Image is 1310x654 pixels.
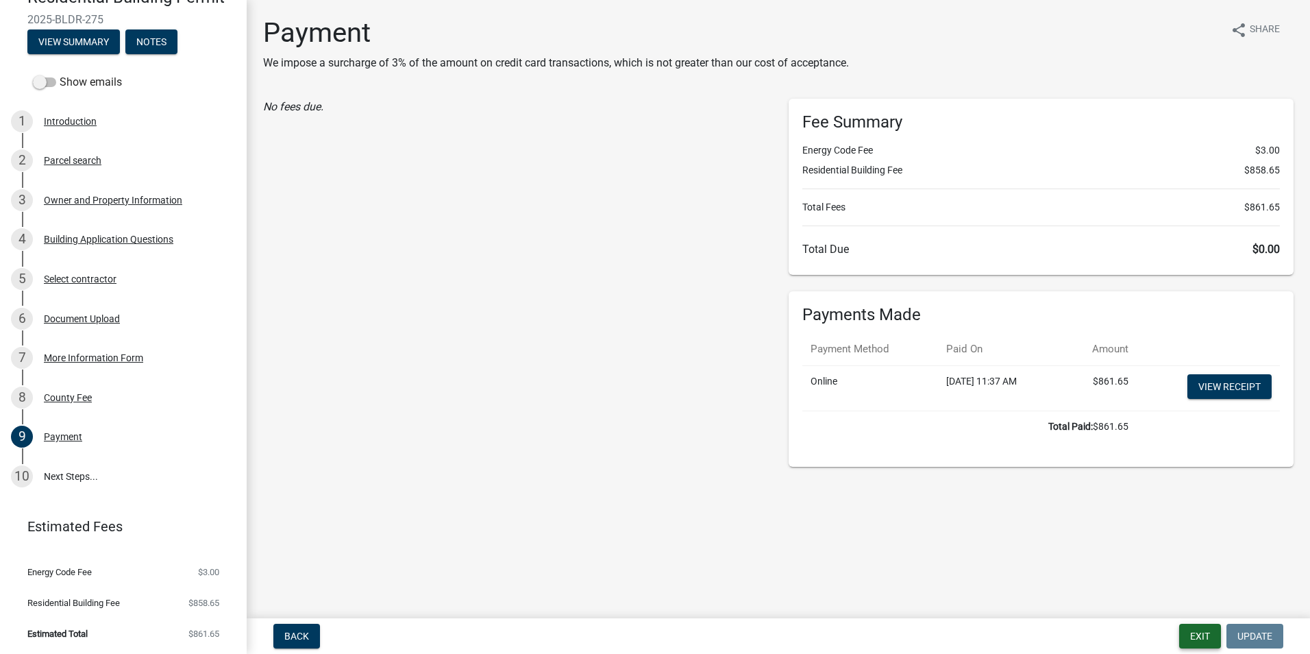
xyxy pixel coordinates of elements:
td: $861.65 [1061,365,1137,411]
b: Total Paid: [1048,421,1093,432]
div: More Information Form [44,353,143,363]
span: Share [1250,22,1280,38]
p: We impose a surcharge of 3% of the amount on credit card transactions, which is not greater than ... [263,55,849,71]
button: View Summary [27,29,120,54]
span: Estimated Total [27,629,88,638]
div: 4 [11,228,33,250]
a: View receipt [1187,374,1272,399]
span: $858.65 [1244,163,1280,178]
span: Energy Code Fee [27,568,92,577]
li: Total Fees [802,200,1280,215]
div: Select contractor [44,274,116,284]
div: County Fee [44,393,92,402]
div: Parcel search [44,156,101,165]
wm-modal-confirm: Notes [125,37,177,48]
span: $861.65 [1244,200,1280,215]
button: shareShare [1220,16,1291,43]
span: Back [284,631,309,642]
div: Owner and Property Information [44,195,182,205]
button: Notes [125,29,177,54]
div: 6 [11,308,33,330]
h6: Payments Made [802,305,1280,325]
th: Paid On [938,333,1062,365]
wm-modal-confirm: Summary [27,37,120,48]
div: 8 [11,387,33,409]
span: $3.00 [198,568,219,577]
div: Payment [44,432,82,441]
h6: Fee Summary [802,112,1280,132]
div: 2 [11,149,33,171]
div: Building Application Questions [44,234,173,244]
i: share [1231,22,1247,38]
div: 9 [11,426,33,448]
a: Estimated Fees [11,513,225,540]
span: Residential Building Fee [27,598,120,607]
div: 10 [11,465,33,487]
span: Update [1237,631,1272,642]
div: 7 [11,347,33,369]
h6: Total Due [802,243,1280,256]
td: [DATE] 11:37 AM [938,365,1062,411]
li: Residential Building Fee [802,163,1280,178]
h1: Payment [263,16,849,49]
span: 2025-BLDR-275 [27,13,219,26]
div: 5 [11,268,33,290]
span: $0.00 [1252,243,1280,256]
li: Energy Code Fee [802,143,1280,158]
th: Payment Method [802,333,938,365]
span: $861.65 [188,629,219,638]
div: Document Upload [44,314,120,324]
i: No fees due. [263,100,323,113]
div: Introduction [44,117,97,126]
td: Online [802,365,938,411]
div: 3 [11,189,33,211]
div: 1 [11,110,33,132]
span: $858.65 [188,598,219,607]
button: Update [1226,624,1283,649]
button: Exit [1179,624,1221,649]
span: $3.00 [1255,143,1280,158]
th: Amount [1061,333,1137,365]
label: Show emails [33,74,122,90]
button: Back [273,624,320,649]
td: $861.65 [802,411,1137,442]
